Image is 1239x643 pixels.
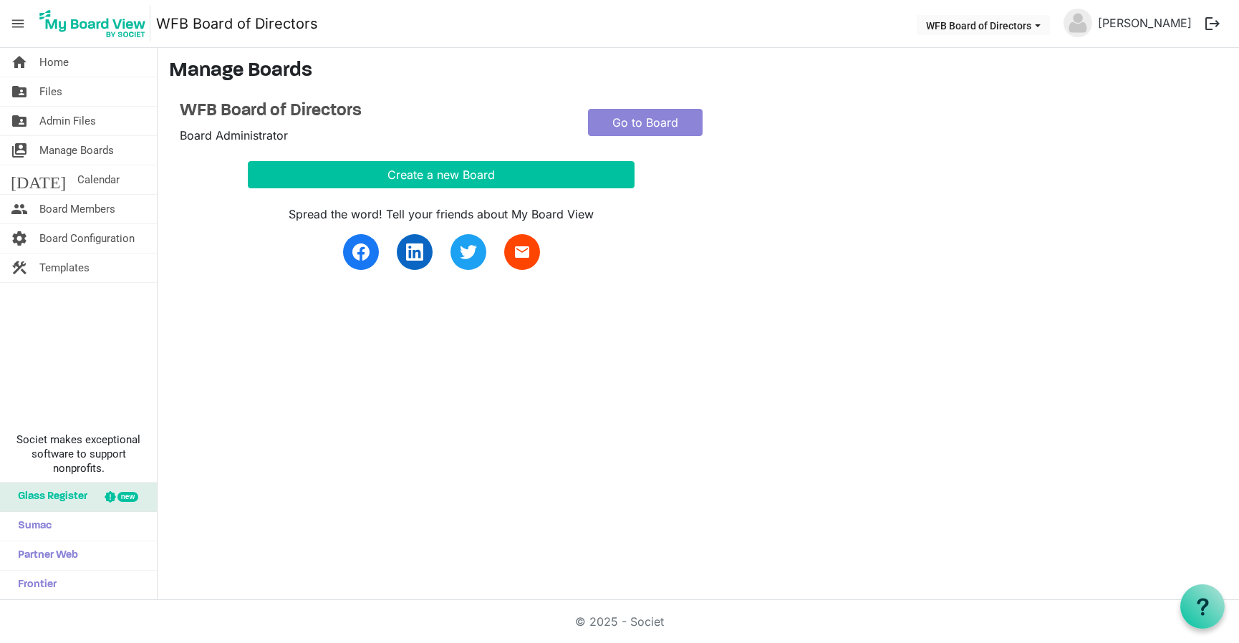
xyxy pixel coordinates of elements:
[35,6,156,42] a: My Board View Logo
[1064,9,1092,37] img: no-profile-picture.svg
[11,165,66,194] span: [DATE]
[6,432,150,475] span: Societ makes exceptional software to support nonprofits.
[1092,9,1197,37] a: [PERSON_NAME]
[11,541,78,570] span: Partner Web
[11,253,28,282] span: construction
[117,492,138,502] div: new
[11,224,28,253] span: settings
[11,136,28,165] span: switch_account
[39,224,135,253] span: Board Configuration
[460,243,477,261] img: twitter.svg
[180,101,567,122] a: WFB Board of Directors
[156,9,318,38] a: WFB Board of Directors
[504,234,540,270] a: email
[11,512,52,541] span: Sumac
[588,109,703,136] a: Go to Board
[77,165,120,194] span: Calendar
[248,206,635,223] div: Spread the word! Tell your friends about My Board View
[11,48,28,77] span: home
[4,10,32,37] span: menu
[406,243,423,261] img: linkedin.svg
[917,15,1050,35] button: WFB Board of Directors dropdownbutton
[11,483,87,511] span: Glass Register
[39,107,96,135] span: Admin Files
[39,253,90,282] span: Templates
[35,6,150,42] img: My Board View Logo
[352,243,370,261] img: facebook.svg
[39,136,114,165] span: Manage Boards
[169,59,1228,84] h3: Manage Boards
[180,128,288,142] span: Board Administrator
[514,243,531,261] span: email
[11,107,28,135] span: folder_shared
[11,571,57,599] span: Frontier
[575,614,664,629] a: © 2025 - Societ
[11,77,28,106] span: folder_shared
[39,77,62,106] span: Files
[39,48,69,77] span: Home
[39,195,115,223] span: Board Members
[248,161,635,188] button: Create a new Board
[1197,9,1228,39] button: logout
[11,195,28,223] span: people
